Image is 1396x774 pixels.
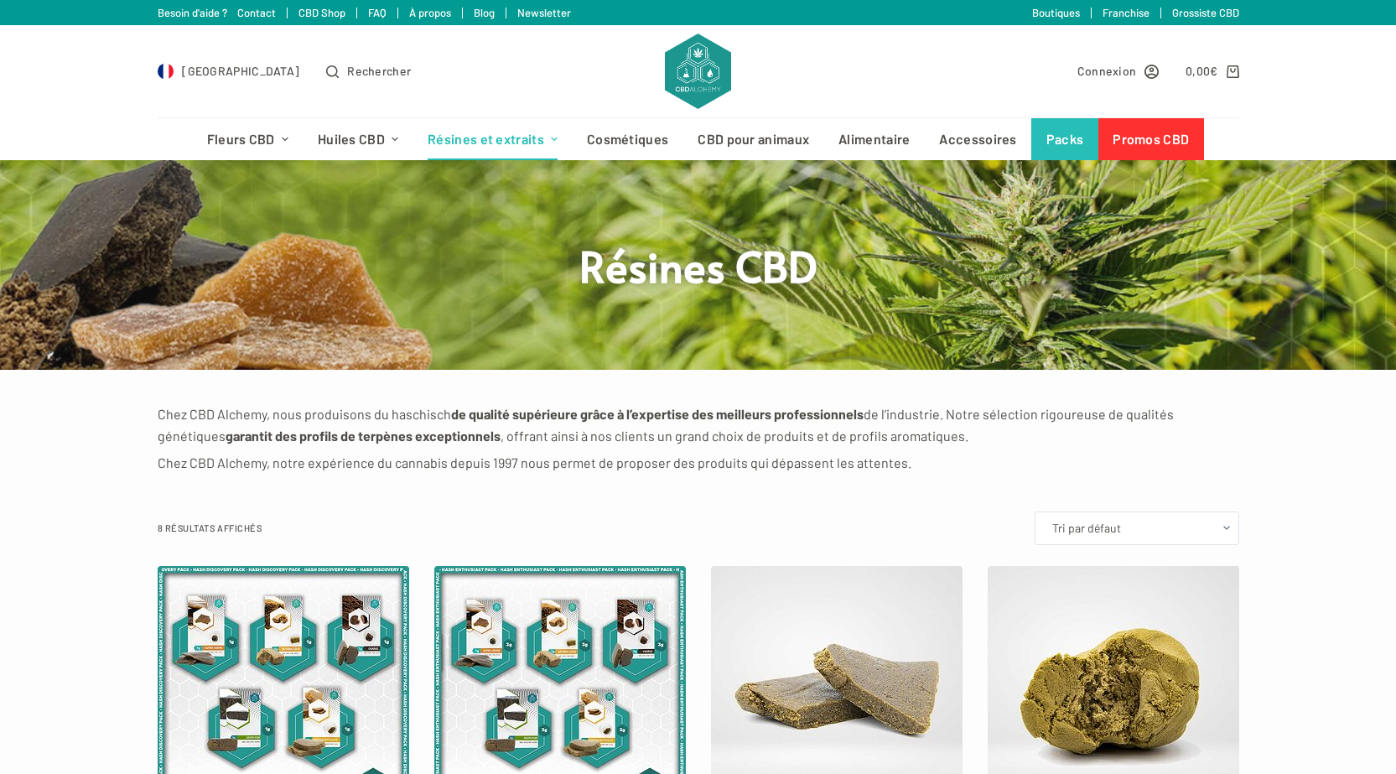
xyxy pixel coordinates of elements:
[1103,6,1149,19] a: Franchise
[158,521,262,536] p: 8 résultats affichés
[347,61,411,81] span: Rechercher
[1210,64,1217,78] span: €
[474,6,495,19] a: Blog
[824,118,925,160] a: Alimentaire
[413,118,573,160] a: Résines et extraits
[1032,6,1080,19] a: Boutiques
[665,34,730,109] img: CBD Alchemy
[192,118,1204,160] nav: Menu d’en-tête
[1098,118,1204,160] a: Promos CBD
[192,118,303,160] a: Fleurs CBD
[326,61,411,81] button: Ouvrir le formulaire de recherche
[1031,118,1098,160] a: Packs
[573,118,683,160] a: Cosmétiques
[1172,6,1239,19] a: Grossiste CBD
[303,118,413,160] a: Huiles CBD
[158,6,276,19] a: Besoin d'aide ? Contact
[683,118,824,160] a: CBD pour animaux
[1186,64,1218,78] bdi: 0,00
[158,403,1239,448] p: Chez CBD Alchemy, nous produisons du haschisch de l’industrie. Notre sélection rigoureuse de qual...
[226,428,501,444] strong: garantit des profils de terpènes exceptionnels
[158,63,174,80] img: FR Flag
[158,452,1239,474] p: Chez CBD Alchemy, notre expérience du cannabis depuis 1997 nous permet de proposer des produits q...
[409,6,451,19] a: À propos
[451,406,864,422] strong: de qualité supérieure grâce à l’expertise des meilleurs professionnels
[1077,61,1160,81] a: Connexion
[182,61,299,81] span: [GEOGRAPHIC_DATA]
[298,6,345,19] a: CBD Shop
[925,118,1031,160] a: Accessoires
[158,61,300,81] a: Select Country
[368,6,387,19] a: FAQ
[384,238,1013,293] h1: Résines CBD
[1186,61,1238,81] a: Panier d’achat
[1077,61,1137,81] span: Connexion
[517,6,571,19] a: Newsletter
[1035,512,1239,545] select: Commande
